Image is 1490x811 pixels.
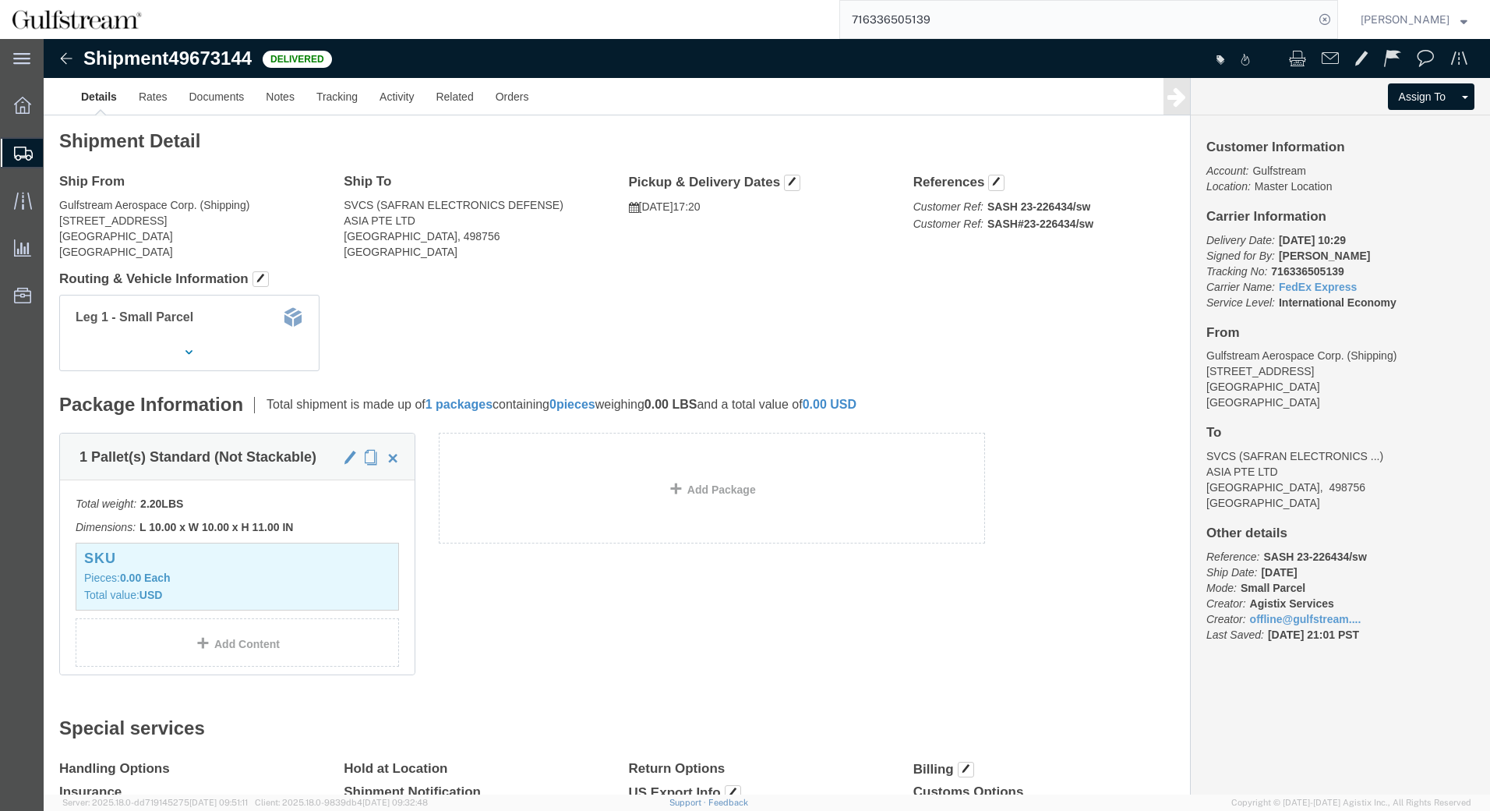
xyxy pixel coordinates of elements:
[44,39,1490,795] iframe: FS Legacy Container
[11,8,143,31] img: logo
[62,798,248,807] span: Server: 2025.18.0-dd719145275
[708,798,748,807] a: Feedback
[1231,796,1471,809] span: Copyright © [DATE]-[DATE] Agistix Inc., All Rights Reserved
[1361,11,1449,28] span: Chase Cameron
[1360,10,1468,29] button: [PERSON_NAME]
[669,798,708,807] a: Support
[189,798,248,807] span: [DATE] 09:51:11
[362,798,428,807] span: [DATE] 09:32:48
[255,798,428,807] span: Client: 2025.18.0-9839db4
[840,1,1314,38] input: Search for shipment number, reference number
